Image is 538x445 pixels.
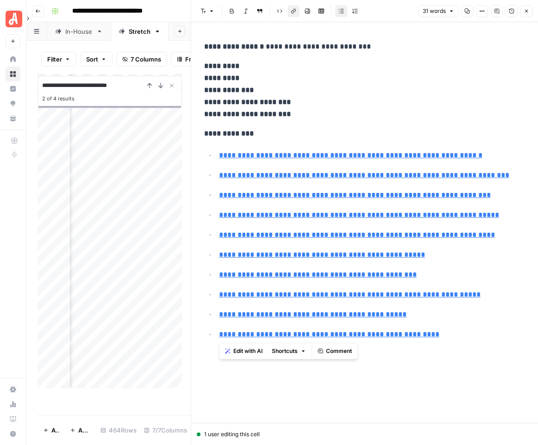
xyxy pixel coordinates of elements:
[111,22,169,41] a: Stretch
[86,55,98,64] span: Sort
[268,345,310,357] button: Shortcuts
[78,426,91,435] span: Add 10 Rows
[6,111,20,126] a: Your Data
[314,345,356,357] button: Comment
[80,52,113,67] button: Sort
[419,5,458,17] button: 31 words
[166,80,177,91] button: Close Search
[6,7,20,31] button: Workspace: Angi
[6,67,20,81] a: Browse
[38,423,64,438] button: Add Row
[197,430,532,439] div: 1 user editing this cell
[326,347,352,355] span: Comment
[42,93,177,104] div: 2 of 4 results
[64,423,97,438] button: Add 10 Rows
[6,426,20,441] button: Help + Support
[155,80,166,91] button: Next Result
[272,347,298,355] span: Shortcuts
[185,55,233,64] span: Freeze Columns
[116,52,167,67] button: 7 Columns
[131,55,161,64] span: 7 Columns
[6,397,20,412] a: Usage
[6,382,20,397] a: Settings
[41,52,76,67] button: Filter
[171,52,239,67] button: Freeze Columns
[6,412,20,426] a: Learning Hub
[6,81,20,96] a: Insights
[6,96,20,111] a: Opportunities
[65,27,93,36] div: In-House
[144,80,155,91] button: Previous Result
[97,423,140,438] div: 464 Rows
[233,347,263,355] span: Edit with AI
[129,27,150,36] div: Stretch
[47,55,62,64] span: Filter
[423,7,446,15] span: 31 words
[140,423,191,438] div: 7/7 Columns
[6,11,22,27] img: Angi Logo
[51,426,59,435] span: Add Row
[6,52,20,67] a: Home
[221,345,266,357] button: Edit with AI
[47,22,111,41] a: In-House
